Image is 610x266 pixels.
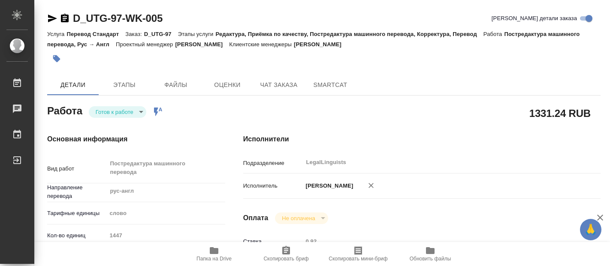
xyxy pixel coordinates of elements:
button: Удалить исполнителя [362,176,380,195]
span: Этапы [104,80,145,90]
button: 🙏 [580,219,601,240]
p: Перевод Стандарт [66,31,125,37]
span: Оценки [207,80,248,90]
button: Скопировать мини-бриф [322,242,394,266]
h4: Исполнители [243,134,601,144]
h2: 1331.24 RUB [529,106,591,120]
button: Папка на Drive [178,242,250,266]
span: Папка на Drive [196,256,232,262]
p: D_UTG-97 [144,31,178,37]
h4: Основная информация [47,134,209,144]
a: D_UTG-97-WK-005 [73,12,163,24]
p: Направление перевода [47,183,106,200]
div: слово [106,206,225,221]
button: Не оплачена [279,215,317,222]
span: [PERSON_NAME] детали заказа [492,14,577,23]
p: Этапы услуги [178,31,216,37]
span: SmartCat [310,80,351,90]
button: Готов к работе [93,108,136,116]
p: Тарифные единицы [47,209,106,218]
span: Файлы [155,80,196,90]
p: [PERSON_NAME] [294,41,348,48]
p: Вид работ [47,164,106,173]
span: Чат заказа [258,80,299,90]
button: Скопировать бриф [250,242,322,266]
p: Работа [483,31,504,37]
p: Ставка [243,237,303,246]
p: Проектный менеджер [116,41,175,48]
p: Подразделение [243,159,303,167]
h4: Оплата [243,213,269,223]
input: Пустое поле [106,229,225,242]
div: Готов к работе [89,106,146,118]
button: Добавить тэг [47,49,66,68]
button: Скопировать ссылку для ЯМессенджера [47,13,57,24]
span: Скопировать мини-бриф [329,256,387,262]
span: 🙏 [583,221,598,239]
p: Исполнитель [243,182,303,190]
p: Редактура, Приёмка по качеству, Постредактура машинного перевода, Корректура, Перевод [216,31,483,37]
button: Обновить файлы [394,242,466,266]
div: Готов к работе [275,212,328,224]
p: Клиентские менеджеры [229,41,294,48]
span: Скопировать бриф [263,256,308,262]
p: [PERSON_NAME] [303,182,353,190]
button: Скопировать ссылку [60,13,70,24]
p: Услуга [47,31,66,37]
p: Кол-во единиц [47,231,106,240]
p: [PERSON_NAME] [175,41,229,48]
p: Заказ: [125,31,144,37]
input: Пустое поле [303,235,571,248]
h2: Работа [47,102,82,118]
span: Детали [52,80,94,90]
span: Обновить файлы [410,256,451,262]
